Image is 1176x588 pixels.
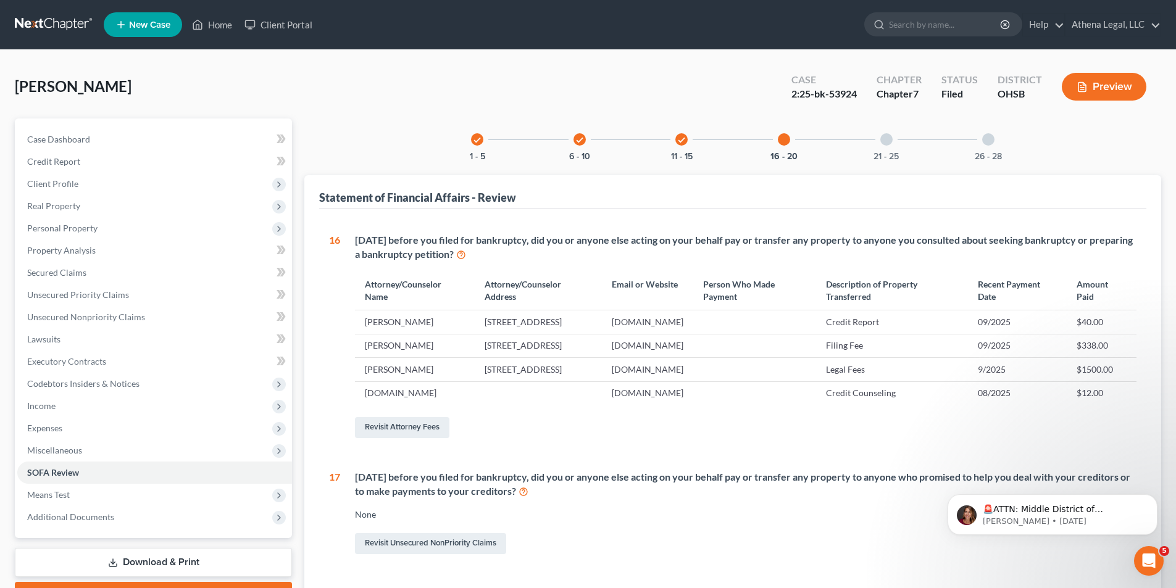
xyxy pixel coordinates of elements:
td: [DOMAIN_NAME] [602,334,693,357]
span: [PERSON_NAME] [15,77,131,95]
td: 09/2025 [968,334,1067,357]
div: None [355,508,1136,521]
a: Athena Legal, LLC [1065,14,1161,36]
button: 1 - 5 [470,152,485,161]
span: Miscellaneous [27,445,82,455]
div: 16 [329,233,340,441]
td: [STREET_ADDRESS] [475,310,603,334]
a: Lawsuits [17,328,292,350]
a: Case Dashboard [17,128,292,151]
span: Secured Claims [27,267,86,278]
div: [DATE] before you filed for bankruptcy, did you or anyone else acting on your behalf pay or trans... [355,233,1136,262]
a: Help [1023,14,1064,36]
span: Property Analysis [27,245,96,255]
span: 5 [1159,546,1169,556]
th: Description of Property Transferred [816,271,968,310]
td: [STREET_ADDRESS] [475,334,603,357]
td: [PERSON_NAME] [355,310,474,334]
th: Person Who Made Payment [693,271,815,310]
td: [DOMAIN_NAME] [355,381,474,405]
input: Search by name... [889,13,1002,36]
a: Secured Claims [17,262,292,284]
td: Credit Counseling [816,381,968,405]
span: Additional Documents [27,511,114,522]
span: Lawsuits [27,334,60,344]
td: [DOMAIN_NAME] [602,358,693,381]
button: 26 - 28 [975,152,1002,161]
a: Property Analysis [17,239,292,262]
a: Unsecured Priority Claims [17,284,292,306]
a: SOFA Review [17,462,292,484]
td: [STREET_ADDRESS] [475,358,603,381]
td: 09/2025 [968,310,1067,334]
div: Status [941,73,978,87]
td: 9/2025 [968,358,1067,381]
div: Chapter [877,87,922,101]
th: Attorney/Counselor Address [475,271,603,310]
div: Statement of Financial Affairs - Review [319,190,516,205]
i: check [677,136,686,144]
a: Download & Print [15,548,292,577]
span: Client Profile [27,178,78,189]
button: 11 - 15 [671,152,693,161]
span: Credit Report [27,156,80,167]
button: 6 - 10 [569,152,590,161]
th: Amount Paid [1067,271,1136,310]
div: Chapter [877,73,922,87]
td: $1500.00 [1067,358,1136,381]
span: 7 [913,88,919,99]
a: Client Portal [238,14,319,36]
td: $40.00 [1067,310,1136,334]
td: [DOMAIN_NAME] [602,310,693,334]
span: Personal Property [27,223,98,233]
span: Expenses [27,423,62,433]
span: New Case [129,20,170,30]
a: Executory Contracts [17,350,292,373]
td: [DOMAIN_NAME] [602,381,693,405]
div: [DATE] before you filed for bankruptcy, did you or anyone else acting on your behalf pay or trans... [355,470,1136,499]
iframe: Intercom notifications message [929,468,1176,555]
th: Attorney/Counselor Name [355,271,474,310]
div: OHSB [998,87,1042,101]
td: $12.00 [1067,381,1136,405]
div: 17 [329,470,340,557]
span: Codebtors Insiders & Notices [27,378,140,389]
span: Executory Contracts [27,356,106,366]
td: Filing Fee [816,334,968,357]
div: Filed [941,87,978,101]
div: District [998,73,1042,87]
th: Email or Website [602,271,693,310]
span: Real Property [27,201,80,211]
a: Home [186,14,238,36]
td: [PERSON_NAME] [355,334,474,357]
td: $338.00 [1067,334,1136,357]
button: Preview [1062,73,1146,101]
iframe: Intercom live chat [1134,546,1164,576]
a: Revisit Attorney Fees [355,417,449,438]
div: 2:25-bk-53924 [791,87,857,101]
div: Case [791,73,857,87]
a: Credit Report [17,151,292,173]
i: check [473,136,482,144]
td: Credit Report [816,310,968,334]
a: Unsecured Nonpriority Claims [17,306,292,328]
a: Revisit Unsecured NonPriority Claims [355,533,506,554]
td: [PERSON_NAME] [355,358,474,381]
th: Recent Payment Date [968,271,1067,310]
span: Unsecured Priority Claims [27,289,129,300]
span: Case Dashboard [27,134,90,144]
span: SOFA Review [27,467,79,478]
span: Means Test [27,489,70,500]
i: check [575,136,584,144]
button: 16 - 20 [770,152,798,161]
td: Legal Fees [816,358,968,381]
span: Income [27,400,56,411]
td: 08/2025 [968,381,1067,405]
button: 21 - 25 [874,152,899,161]
span: Unsecured Nonpriority Claims [27,312,145,322]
